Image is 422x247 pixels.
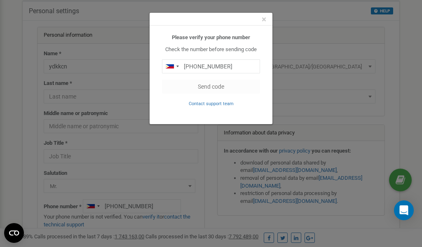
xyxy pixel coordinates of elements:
button: Close [262,15,266,24]
a: Contact support team [189,100,234,106]
input: 0905 123 4567 [162,59,260,73]
span: × [262,14,266,24]
small: Contact support team [189,101,234,106]
b: Please verify your phone number [172,34,250,40]
p: Check the number before sending code [162,46,260,54]
button: Open CMP widget [4,223,24,243]
button: Send code [162,80,260,94]
div: Telephone country code [162,60,181,73]
div: Open Intercom Messenger [394,200,414,220]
